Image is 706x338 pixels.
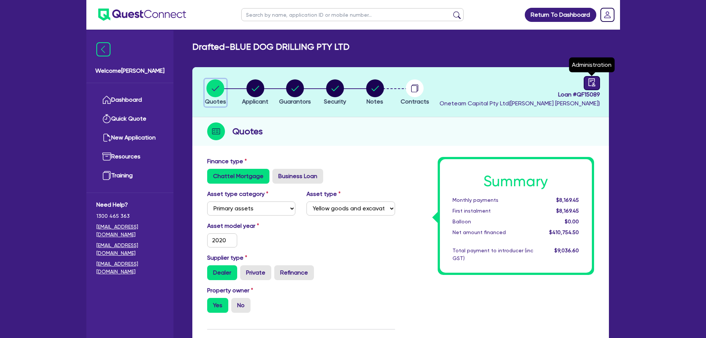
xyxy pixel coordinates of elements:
[324,79,347,106] button: Security
[367,98,383,105] span: Notes
[554,247,579,253] span: $9,036.60
[401,98,429,105] span: Contracts
[366,79,384,106] button: Notes
[324,98,346,105] span: Security
[207,157,247,166] label: Finance type
[205,98,226,105] span: Quotes
[207,265,237,280] label: Dealer
[98,9,186,21] img: quest-connect-logo-blue
[453,173,579,190] h1: Summary
[102,133,111,142] img: new-application
[207,169,269,184] label: Chattel Mortgage
[207,190,268,198] label: Asset type category
[598,5,617,24] a: Dropdown toggle
[306,190,341,198] label: Asset type
[96,147,163,166] a: Resources
[440,90,600,99] span: Loan # QF15089
[588,78,596,86] span: audit
[205,79,226,106] button: Quotes
[96,200,163,209] span: Need Help?
[440,100,600,107] span: Oneteam Capital Pty Ltd ( [PERSON_NAME] [PERSON_NAME] )
[207,253,247,262] label: Supplier type
[241,8,464,21] input: Search by name, application ID or mobile number...
[274,265,314,280] label: Refinance
[525,8,596,22] a: Return To Dashboard
[96,166,163,185] a: Training
[102,171,111,180] img: training
[584,76,600,90] a: audit
[96,223,163,239] a: [EMAIL_ADDRESS][DOMAIN_NAME]
[272,169,323,184] label: Business Loan
[447,218,539,226] div: Balloon
[569,58,614,72] div: Administration
[549,229,579,235] span: $410,754.50
[96,128,163,147] a: New Application
[202,221,301,230] label: Asset model year
[207,286,253,295] label: Property owner
[207,122,225,140] img: step-icon
[565,219,579,224] span: $0.00
[232,125,263,138] h2: Quotes
[447,196,539,204] div: Monthly payments
[96,109,163,128] a: Quick Quote
[242,98,268,105] span: Applicant
[96,212,163,220] span: 1300 465 363
[207,298,228,313] label: Yes
[447,247,539,262] div: Total payment to introducer (inc GST)
[279,98,311,105] span: Guarantors
[192,42,349,52] h2: Drafted - BLUE DOG DRILLING PTY LTD
[447,207,539,215] div: First instalment
[556,197,579,203] span: $8,169.45
[96,242,163,257] a: [EMAIL_ADDRESS][DOMAIN_NAME]
[400,79,430,106] button: Contracts
[556,208,579,214] span: $8,169.45
[102,152,111,161] img: resources
[95,66,165,75] span: Welcome [PERSON_NAME]
[96,42,110,56] img: icon-menu-close
[231,298,251,313] label: No
[102,114,111,123] img: quick-quote
[242,79,269,106] button: Applicant
[96,91,163,109] a: Dashboard
[240,265,271,280] label: Private
[447,229,539,236] div: Net amount financed
[279,79,311,106] button: Guarantors
[96,260,163,276] a: [EMAIL_ADDRESS][DOMAIN_NAME]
